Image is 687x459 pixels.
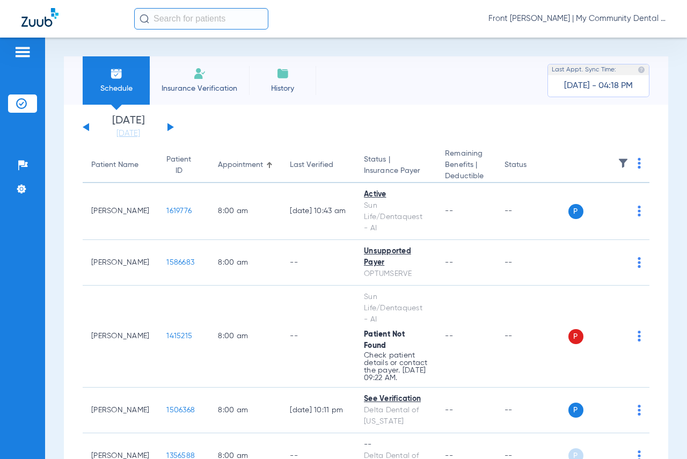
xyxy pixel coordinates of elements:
div: Last Verified [290,159,333,171]
span: Last Appt. Sync Time: [552,64,616,75]
img: last sync help info [638,66,645,74]
li: [DATE] [96,115,160,139]
span: -- [445,207,453,215]
div: Sun Life/Dentaquest - AI [364,200,428,234]
span: P [568,204,583,219]
td: -- [281,286,355,388]
div: Unsupported Payer [364,246,428,268]
td: -- [496,240,568,286]
span: -- [445,406,453,414]
div: Appointment [218,159,263,171]
td: -- [496,183,568,240]
td: [DATE] 10:11 PM [281,388,355,433]
span: Patient Not Found [364,331,405,349]
th: Status [496,148,568,183]
img: group-dot-blue.svg [638,405,641,416]
td: -- [496,286,568,388]
div: Patient Name [91,159,138,171]
div: See Verification [364,394,428,405]
a: [DATE] [96,128,160,139]
td: -- [281,240,355,286]
div: OPTUMSERVE [364,268,428,280]
td: -- [496,388,568,433]
td: [PERSON_NAME] [83,240,158,286]
td: 8:00 AM [209,388,281,433]
img: group-dot-blue.svg [638,257,641,268]
span: -- [445,259,453,266]
img: Schedule [110,67,123,80]
span: P [568,403,583,418]
input: Search for patients [134,8,268,30]
img: Zuub Logo [21,8,59,27]
div: Sun Life/Dentaquest - AI [364,292,428,325]
div: Patient ID [166,154,201,177]
td: 8:00 AM [209,183,281,240]
img: group-dot-blue.svg [638,331,641,341]
span: Insurance Payer [364,165,428,177]
span: Deductible [445,171,487,182]
span: 1506368 [166,406,195,414]
td: [PERSON_NAME] [83,388,158,433]
div: -- [364,439,428,450]
img: group-dot-blue.svg [638,158,641,169]
td: [DATE] 10:43 AM [281,183,355,240]
div: Patient Name [91,159,149,171]
span: 1586683 [166,259,194,266]
img: History [276,67,289,80]
span: P [568,329,583,344]
td: 8:00 AM [209,286,281,388]
span: 1619776 [166,207,192,215]
img: hamburger-icon [14,46,31,59]
span: History [257,83,308,94]
span: Insurance Verification [158,83,241,94]
span: 1415215 [166,332,192,340]
img: filter.svg [618,158,628,169]
img: Search Icon [140,14,149,24]
th: Status | [355,148,436,183]
div: Appointment [218,159,273,171]
span: -- [445,332,453,340]
img: Manual Insurance Verification [193,67,206,80]
td: [PERSON_NAME] [83,183,158,240]
span: Schedule [91,83,142,94]
span: Front [PERSON_NAME] | My Community Dental Centers [488,13,666,24]
div: Last Verified [290,159,347,171]
div: Active [364,189,428,200]
span: [DATE] - 04:18 PM [564,81,633,91]
div: Patient ID [166,154,191,177]
td: 8:00 AM [209,240,281,286]
th: Remaining Benefits | [436,148,495,183]
img: group-dot-blue.svg [638,206,641,216]
p: Check patient details or contact the payer. [DATE] 09:22 AM. [364,352,428,382]
td: [PERSON_NAME] [83,286,158,388]
div: Delta Dental of [US_STATE] [364,405,428,427]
